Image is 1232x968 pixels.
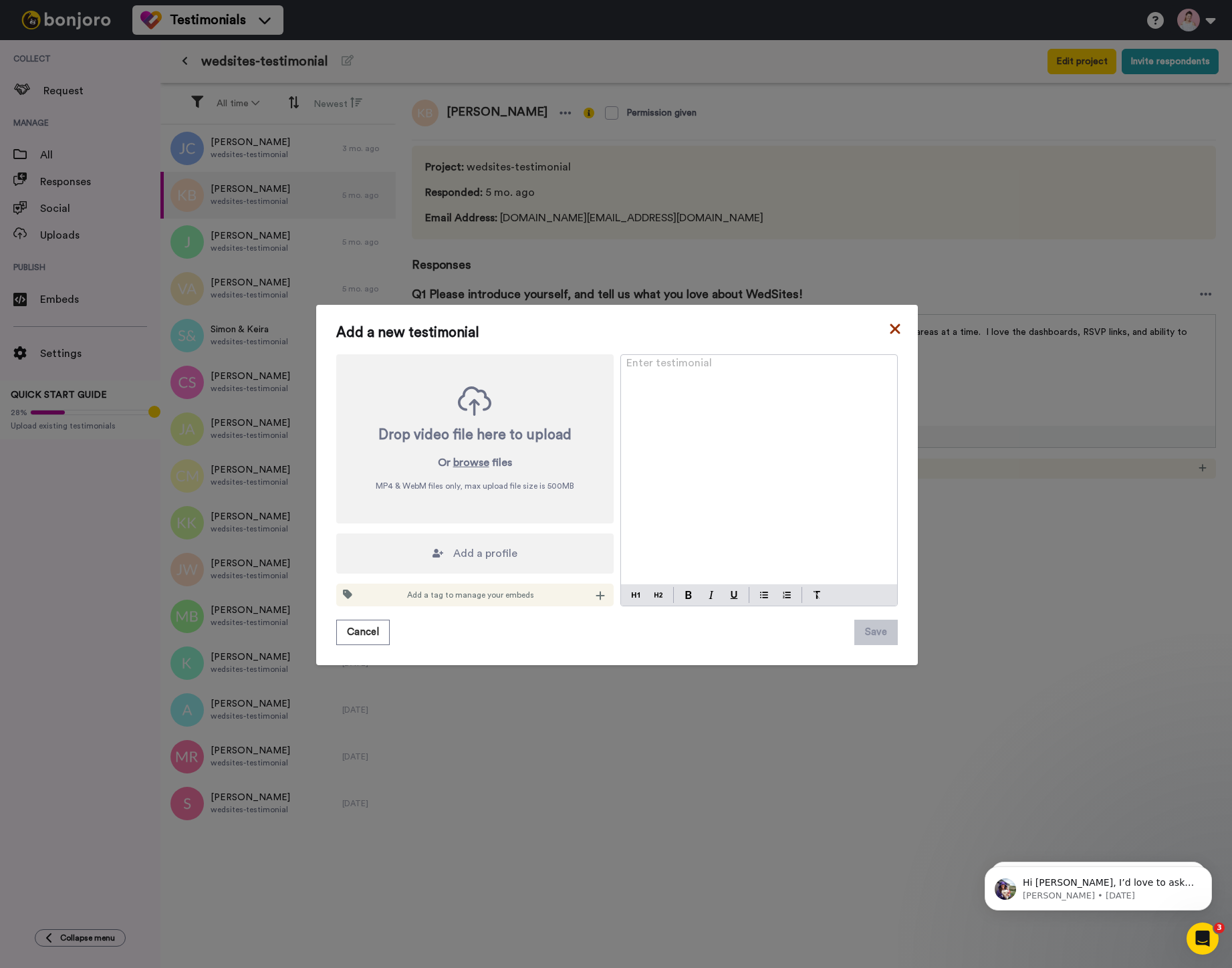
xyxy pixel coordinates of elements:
[965,838,1232,932] iframe: Intercom notifications message
[336,325,898,341] span: Add a new testimonial
[148,79,225,88] div: Keywords by Traffic
[407,590,534,600] span: Add a tag to manage your embeds
[133,78,144,88] img: tab_keywords_by_traffic_grey.svg
[854,620,898,645] button: Save
[813,591,821,599] img: clear-format.svg
[336,620,390,645] button: Cancel
[783,590,791,600] img: numbered-block.svg
[21,21,32,32] img: logo_orange.svg
[376,481,574,491] span: MP4 & WebM files only, max upload file size is 500 MB
[760,590,768,600] img: bulleted-block.svg
[1214,923,1225,933] span: 3
[632,590,640,600] img: heading-one-block.svg
[36,78,47,88] img: tab_domain_overview_orange.svg
[730,591,738,599] img: underline-mark.svg
[51,79,120,88] div: Domain Overview
[37,21,66,32] div: v 4.0.25
[1187,923,1219,955] iframe: Intercom live chat
[21,35,32,45] img: website_grey.svg
[453,546,517,562] span: Add a profile
[685,591,692,599] img: bold-mark.svg
[453,455,489,471] button: browse
[378,426,572,445] div: Drop video file here to upload
[35,35,147,45] div: Domain: [DOMAIN_NAME]
[438,455,512,471] p: Or files
[709,591,714,599] img: italic-mark.svg
[654,590,662,600] img: heading-two-block.svg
